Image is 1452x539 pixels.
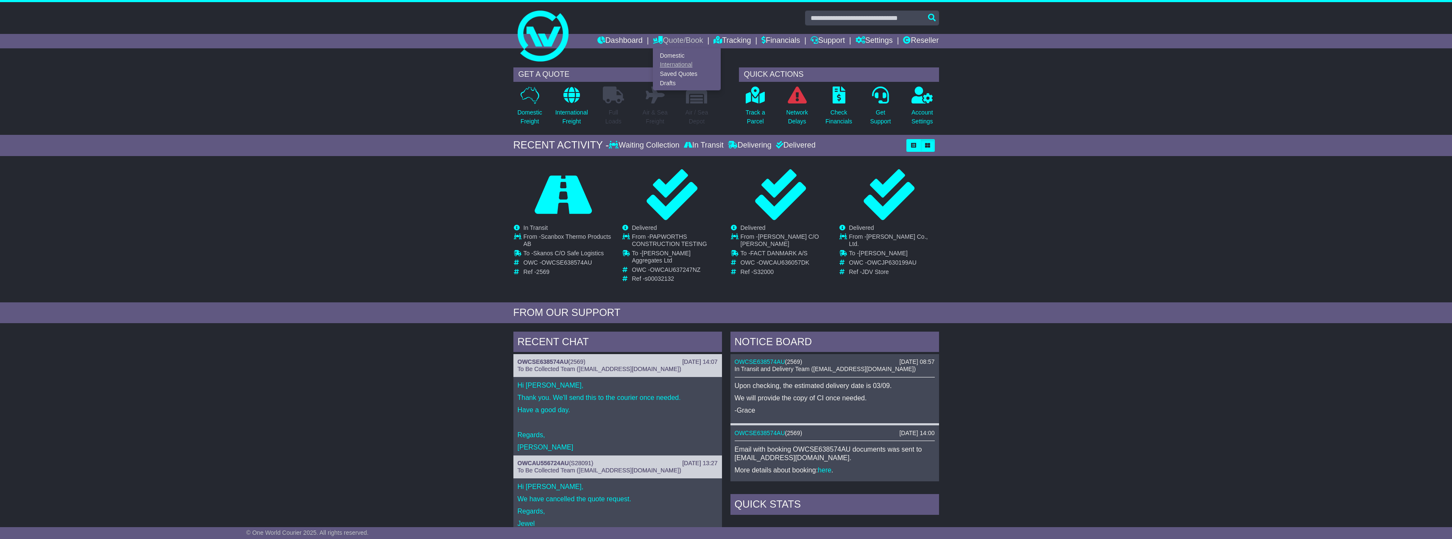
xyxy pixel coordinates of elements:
td: OWC - [741,259,830,268]
span: Delivered [849,224,874,231]
p: Check Financials [825,108,852,126]
span: [PERSON_NAME] [859,250,908,257]
a: CheckFinancials [825,86,853,131]
p: -Grace [735,406,935,414]
p: Hi [PERSON_NAME], [518,381,718,389]
div: ( ) [518,358,718,366]
div: [DATE] 14:07 [682,358,717,366]
a: Financials [761,34,800,48]
span: OWCJP630199AU [867,259,917,266]
td: OWC - [632,266,722,276]
td: To - [524,250,613,259]
a: OWCSE638574AU [735,430,785,436]
td: OWC - [524,259,613,268]
div: Delivering [726,141,774,150]
span: Scanbox Thermo Products AB [524,233,611,247]
p: Air & Sea Freight [643,108,668,126]
td: Ref - [524,268,613,276]
a: International [653,60,720,70]
a: OWCSE638574AU [735,358,785,365]
span: JDV Store [862,268,889,275]
a: Reseller [903,34,939,48]
div: [DATE] 14:00 [899,430,934,437]
a: here [818,466,831,474]
div: RECENT CHAT [513,332,722,355]
a: Domestic [653,51,720,60]
div: [DATE] 13:27 [682,460,717,467]
td: To - [741,250,830,259]
span: In Transit [524,224,548,231]
div: Quick Stats [730,494,939,517]
span: [PERSON_NAME] C/O [PERSON_NAME] [741,233,819,247]
a: OWCSE638574AU [518,358,569,365]
div: Waiting Collection [609,141,681,150]
a: DomesticFreight [517,86,542,131]
span: Delivered [632,224,657,231]
span: OWCAU636057DK [758,259,809,266]
a: Dashboard [597,34,643,48]
div: RECENT ACTIVITY - [513,139,609,151]
td: Deliveries [730,517,939,539]
td: OWC - [849,259,939,268]
div: Quote/Book [653,48,721,90]
p: We will provide the copy of CI once needed. [735,394,935,402]
td: From - [524,233,613,250]
div: ( ) [735,358,935,366]
div: NOTICE BOARD [730,332,939,355]
p: [PERSON_NAME] [518,443,718,451]
div: ( ) [735,430,935,437]
span: To Be Collected Team ([EMAIL_ADDRESS][DOMAIN_NAME]) [518,467,681,474]
td: From - [632,233,722,250]
td: From - [741,233,830,250]
td: From - [849,233,939,250]
span: 2569 [787,430,800,436]
p: Air / Sea Depot [686,108,708,126]
span: Skanos C/O Safe Logistics [533,250,604,257]
p: Full Loads [603,108,624,126]
p: Network Delays [786,108,808,126]
a: GetSupport [870,86,891,131]
div: ( ) [518,460,718,467]
td: To - [632,250,722,266]
td: Ref - [849,268,939,276]
td: Ref - [632,275,722,282]
a: Track aParcel [745,86,766,131]
span: OWCAU637247NZ [650,266,700,273]
p: Have a good day. [518,406,718,414]
p: Thank you. We'll send this to the courier once needed. [518,394,718,402]
td: To - [849,250,939,259]
a: OWCAU556724AU [518,460,569,466]
p: We have cancelled the quote request. [518,495,718,503]
p: Domestic Freight [517,108,542,126]
span: To Be Collected Team ([EMAIL_ADDRESS][DOMAIN_NAME]) [518,366,681,372]
p: Email with booking OWCSE638574AU documents was sent to [EMAIL_ADDRESS][DOMAIN_NAME]. [735,445,935,461]
span: s00032132 [645,275,674,282]
div: [DATE] 08:57 [899,358,934,366]
span: FACT DANMARK A/S [750,250,808,257]
a: Tracking [713,34,751,48]
a: InternationalFreight [555,86,588,131]
span: OWCSE638574AU [541,259,592,266]
span: [PERSON_NAME] Aggregates Ltd [632,250,691,264]
p: International Freight [555,108,588,126]
a: AccountSettings [911,86,934,131]
td: Ref - [741,268,830,276]
a: Settings [856,34,893,48]
p: Get Support [870,108,891,126]
p: More details about booking: . [735,466,935,474]
a: Drafts [653,78,720,88]
span: © One World Courier 2025. All rights reserved. [246,529,369,536]
span: In Transit and Delivery Team ([EMAIL_ADDRESS][DOMAIN_NAME]) [735,366,916,372]
span: S28091 [571,460,591,466]
p: Regards, [518,431,718,439]
div: QUICK ACTIONS [739,67,939,82]
a: Saved Quotes [653,70,720,79]
span: Delivered [741,224,766,231]
p: Hi [PERSON_NAME], [518,483,718,491]
span: [PERSON_NAME] Co., Ltd. [849,233,928,247]
a: Support [811,34,845,48]
span: 2569 [570,358,583,365]
p: Jewel [518,519,718,528]
span: PAPWORTHS CONSTRUCTION TESTING [632,233,707,247]
p: Track a Parcel [746,108,765,126]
